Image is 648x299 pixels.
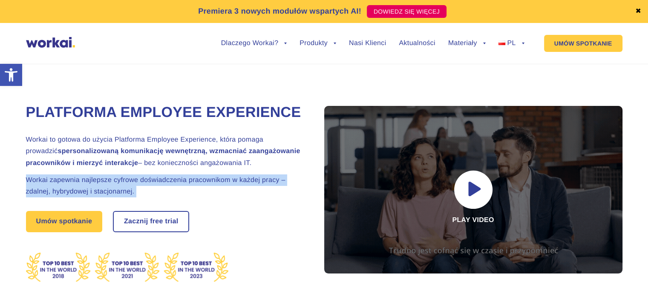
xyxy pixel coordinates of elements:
a: Umów spotkanie [26,211,103,232]
a: Materiały [448,40,486,47]
a: UMÓW SPOTKANIE [544,35,622,52]
a: Aktualności [399,40,435,47]
h1: Platforma Employee Experience [26,103,303,122]
div: Play video [324,106,622,273]
h2: Workai zapewnia najlepsze cyfrowe doświadczenia pracownikom w każdej pracy – zdalnej, hybrydowej ... [26,174,303,197]
a: Zacznij free trial [114,212,189,231]
a: DOWIEDZ SIĘ WIĘCEJ [367,5,446,18]
p: Premiera 3 nowych modułów wspartych AI! [198,6,361,17]
a: ✖ [635,8,641,15]
a: Dlaczego Workai? [221,40,287,47]
h2: Workai to gotowa do użycia Platforma Employee Experience, która pomaga prowadzić – bez koniecznoś... [26,134,303,169]
a: Produkty [300,40,336,47]
span: PL [507,40,516,47]
strong: spersonalizowaną komunikację wewnętrzną, wzmacniać zaangażowanie pracowników i mierzyć interakcje [26,148,300,166]
a: Nasi Klienci [349,40,386,47]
